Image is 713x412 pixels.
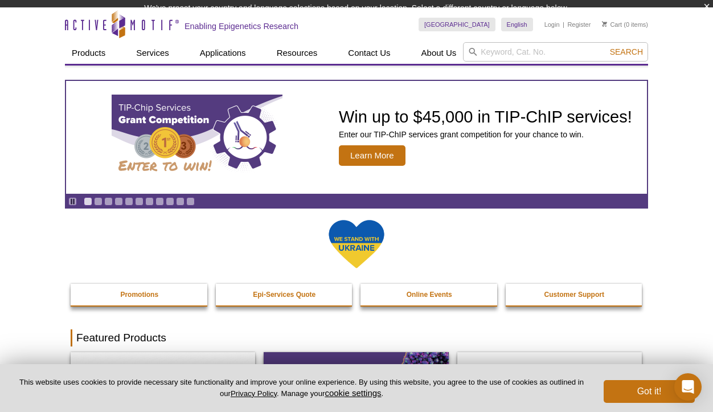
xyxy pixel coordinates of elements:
[135,197,144,206] a: Go to slide 6
[114,197,123,206] a: Go to slide 4
[193,42,253,64] a: Applications
[176,197,185,206] a: Go to slide 10
[71,329,642,346] h2: Featured Products
[94,197,103,206] a: Go to slide 2
[506,284,644,305] a: Customer Support
[125,197,133,206] a: Go to slide 5
[104,197,113,206] a: Go to slide 3
[341,42,397,64] a: Contact Us
[602,21,622,28] a: Cart
[325,388,381,398] button: cookie settings
[501,18,533,31] a: English
[186,197,195,206] a: Go to slide 11
[610,47,643,56] span: Search
[602,18,648,31] li: (0 items)
[129,42,176,64] a: Services
[66,81,647,194] a: TIP-ChIP Services Grant Competition Win up to $45,000 in TIP-ChIP services! Enter our TIP-ChIP se...
[407,291,452,299] strong: Online Events
[339,129,632,140] p: Enter our TIP-ChIP services grant competition for your chance to win.
[602,21,607,27] img: Your Cart
[166,197,174,206] a: Go to slide 9
[68,197,77,206] a: Toggle autoplay
[71,284,208,305] a: Promotions
[185,21,298,31] h2: Enabling Epigenetics Research
[145,197,154,206] a: Go to slide 7
[544,21,560,28] a: Login
[544,291,604,299] strong: Customer Support
[674,373,702,401] div: Open Intercom Messenger
[253,291,315,299] strong: Epi-Services Quote
[463,42,648,62] input: Keyword, Cat. No.
[339,108,632,125] h2: Win up to $45,000 in TIP-ChIP services!
[65,42,112,64] a: Products
[415,42,464,64] a: About Us
[360,284,498,305] a: Online Events
[567,21,591,28] a: Register
[604,380,695,403] button: Got it!
[328,219,385,270] img: We Stand With Ukraine
[339,145,405,166] span: Learn More
[270,42,325,64] a: Resources
[66,81,647,194] article: TIP-ChIP Services Grant Competition
[216,284,354,305] a: Epi-Services Quote
[563,18,564,31] li: |
[84,197,92,206] a: Go to slide 1
[112,95,282,180] img: TIP-ChIP Services Grant Competition
[18,377,585,399] p: This website uses cookies to provide necessary site functionality and improve your online experie...
[419,18,495,31] a: [GEOGRAPHIC_DATA]
[120,291,158,299] strong: Promotions
[607,47,646,57] button: Search
[231,389,277,398] a: Privacy Policy
[155,197,164,206] a: Go to slide 8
